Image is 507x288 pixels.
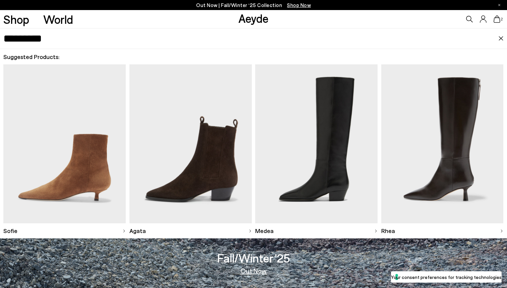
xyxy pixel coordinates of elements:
[381,223,504,238] a: Rhea
[129,64,252,223] img: Descriptive text
[494,15,500,23] a: 2
[238,11,269,25] a: Aeyde
[255,227,274,235] span: Medea
[391,271,502,283] button: Your consent preferences for tracking technologies
[391,274,502,281] label: Your consent preferences for tracking technologies
[3,223,126,238] a: Sofie
[255,223,378,238] a: Medea
[500,229,503,233] img: svg%3E
[217,252,290,264] h3: Fall/Winter '25
[3,13,29,25] a: Shop
[381,64,504,223] img: Descriptive text
[3,64,126,223] img: Descriptive text
[3,53,503,61] h2: Suggested Products:
[287,2,311,8] span: Navigate to /collections/new-in
[196,1,311,9] p: Out Now | Fall/Winter ‘25 Collection
[255,64,378,223] img: Descriptive text
[240,267,267,274] a: Out Now
[122,229,126,233] img: svg%3E
[500,17,504,21] span: 2
[381,227,395,235] span: Rhea
[374,229,378,233] img: svg%3E
[3,227,17,235] span: Sofie
[129,223,252,238] a: Agata
[248,229,252,233] img: svg%3E
[129,227,146,235] span: Agata
[43,13,73,25] a: World
[498,36,504,41] img: close.svg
